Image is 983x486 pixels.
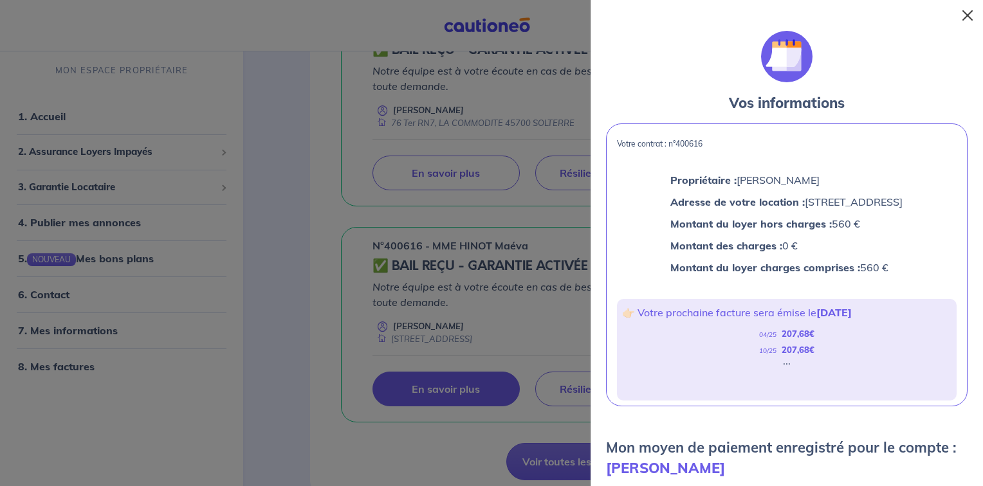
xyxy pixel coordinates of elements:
img: illu_calendar.svg [761,31,813,82]
p: 👉🏻 Votre prochaine facture sera émise le [622,304,951,321]
div: ... [783,358,791,374]
strong: Propriétaire : [670,174,737,186]
strong: Vos informations [729,94,845,112]
strong: Montant des charges : [670,239,782,252]
strong: Adresse de votre location : [670,195,805,208]
p: [PERSON_NAME] [670,172,903,188]
strong: Montant du loyer hors charges : [670,217,832,230]
em: 10/25 [759,346,776,355]
button: Close [957,5,978,26]
strong: [PERSON_NAME] [606,459,725,477]
p: [STREET_ADDRESS] [670,194,903,210]
p: 0 € [670,237,903,254]
p: Votre contrat : n°400616 [617,139,957,148]
p: Mon moyen de paiement enregistré pour le compte : [606,437,968,478]
p: 560 € [670,259,903,276]
em: 04/25 [759,330,776,339]
strong: [DATE] [816,306,852,319]
strong: 207,68 € [782,328,814,339]
p: 560 € [670,215,903,232]
strong: 207,68 € [782,345,814,355]
strong: Montant du loyer charges comprises : [670,261,860,274]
